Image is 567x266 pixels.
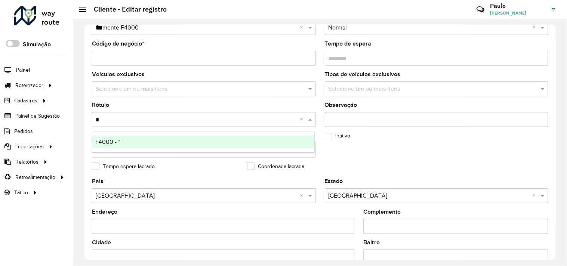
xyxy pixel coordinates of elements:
span: Clear all [300,115,306,124]
span: Tático [14,189,28,197]
label: Inativo [325,132,351,140]
span: Relatórios [15,158,38,166]
a: Contato Rápido [472,1,489,18]
span: Roteirizador [15,81,43,89]
label: Código de negócio [92,39,144,48]
span: F4000 - * [95,139,120,145]
span: Pedidos [14,127,33,135]
span: Retroalimentação [15,173,55,181]
span: Painel [16,66,30,74]
label: Tempo espera lacrado [92,163,155,170]
h3: Paulo [490,2,546,9]
label: Bairro [363,238,380,247]
span: Importações [15,143,44,151]
label: Rótulo [92,100,109,109]
span: Painel de Sugestão [15,112,60,120]
label: Tempo de espera [325,39,372,48]
span: [PERSON_NAME] [490,10,546,16]
label: Tipos de veículos exclusivos [325,70,401,79]
label: Coordenada lacrada [247,163,304,170]
span: Clear all [300,23,306,32]
label: País [92,177,104,186]
span: Cadastros [14,97,37,105]
label: Observação [325,100,357,109]
span: Clear all [300,191,306,200]
span: Clear all [533,191,539,200]
label: Simulação [23,40,51,49]
label: Cidade [92,238,111,247]
label: Estado [325,177,343,186]
label: Endereço [92,207,117,216]
label: Complemento [363,207,401,216]
h2: Cliente - Editar registro [86,5,167,13]
label: Veículos exclusivos [92,70,145,79]
ng-dropdown-panel: Options list [92,132,315,153]
span: Clear all [533,23,539,32]
label: Documento [92,131,123,140]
